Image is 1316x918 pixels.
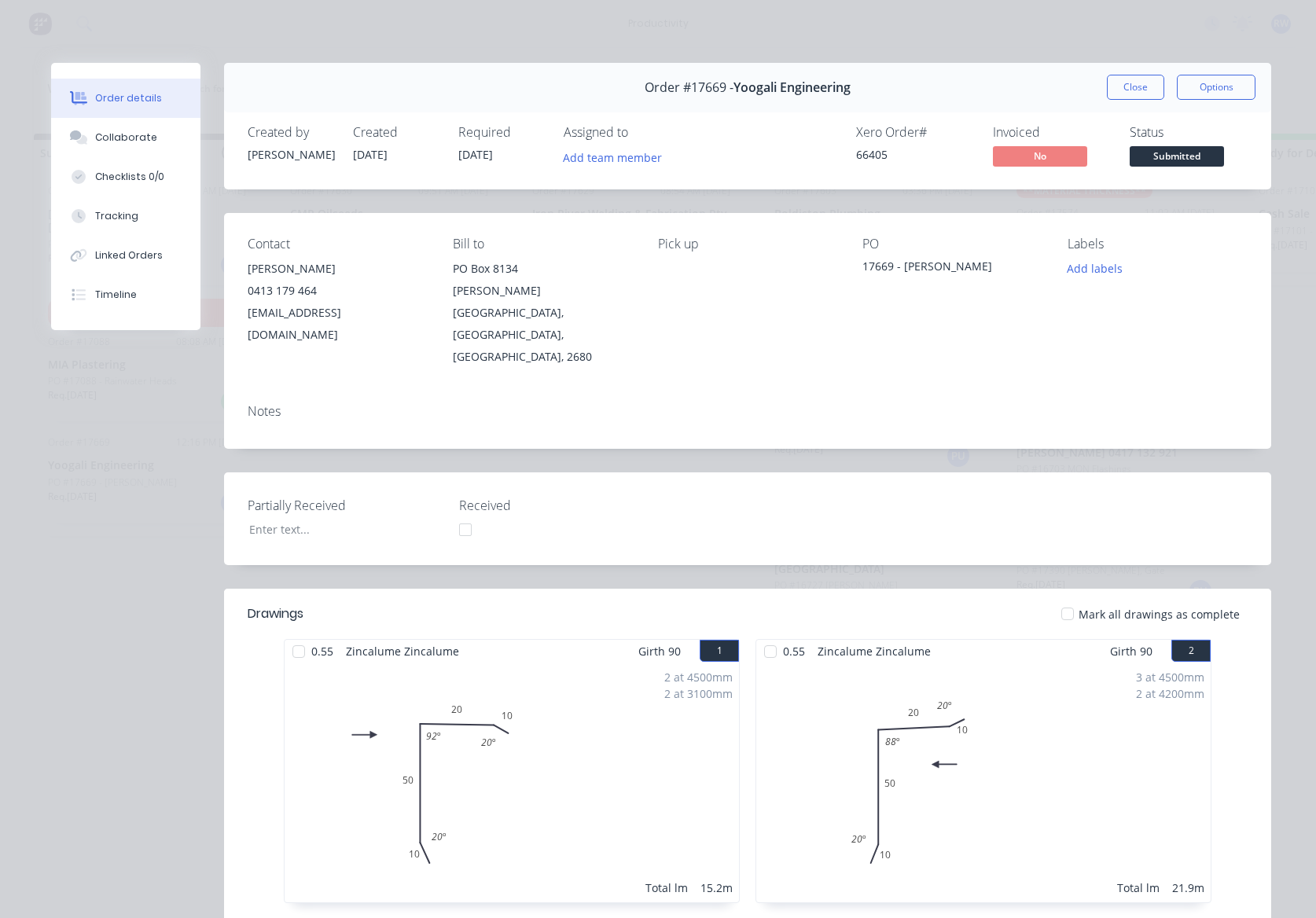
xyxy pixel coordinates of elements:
[95,91,162,105] div: Order details
[1107,75,1164,100] button: Close
[1130,125,1248,140] div: Status
[1171,640,1211,662] button: 2
[248,604,303,623] div: Drawings
[248,496,444,515] label: Partially Received
[658,237,838,252] div: Pick up
[285,663,739,902] div: 01050201020º92º20º2 at 4500mm2 at 3100mmTotal lm15.2m
[95,288,137,302] div: Timeline
[51,275,200,314] button: Timeline
[51,118,200,157] button: Collaborate
[856,146,974,163] div: 66405
[248,302,428,346] div: [EMAIL_ADDRESS][DOMAIN_NAME]
[993,125,1111,140] div: Invoiced
[248,125,334,140] div: Created by
[305,640,340,663] span: 0.55
[1110,640,1152,663] span: Girth 90
[564,125,721,140] div: Assigned to
[95,248,163,263] div: Linked Orders
[248,146,334,163] div: [PERSON_NAME]
[664,685,733,702] div: 2 at 3100mm
[248,280,428,302] div: 0413 179 464
[248,237,428,252] div: Contact
[756,663,1211,902] div: 01050201020º88º20º3 at 4500mm2 at 4200mmTotal lm21.9m
[993,146,1087,166] span: No
[1079,606,1240,622] span: Mark all drawings as complete
[1136,669,1204,685] div: 3 at 4500mm
[1172,879,1204,896] div: 21.9m
[1177,75,1255,100] button: Options
[1059,258,1131,279] button: Add labels
[95,130,157,145] div: Collaborate
[856,125,974,140] div: Xero Order #
[95,170,164,184] div: Checklists 0/0
[51,157,200,196] button: Checklists 0/0
[459,496,656,515] label: Received
[453,237,633,252] div: Bill to
[340,640,465,663] span: Zincalume Zincalume
[458,147,493,162] span: [DATE]
[645,80,733,95] span: Order #17669 -
[645,879,688,896] div: Total lm
[700,879,733,896] div: 15.2m
[453,258,633,280] div: PO Box 8134
[1130,146,1224,170] button: Submitted
[700,640,739,662] button: 1
[1130,146,1224,166] span: Submitted
[811,640,937,663] span: Zincalume Zincalume
[1117,879,1160,896] div: Total lm
[664,669,733,685] div: 2 at 4500mm
[733,80,851,95] span: Yoogali Engineering
[458,125,545,140] div: Required
[638,640,681,663] span: Girth 90
[1068,237,1248,252] div: Labels
[248,258,428,346] div: [PERSON_NAME]0413 179 464[EMAIL_ADDRESS][DOMAIN_NAME]
[353,125,439,140] div: Created
[248,258,428,280] div: [PERSON_NAME]
[51,236,200,275] button: Linked Orders
[862,258,1042,280] div: 17669 - [PERSON_NAME]
[51,196,200,236] button: Tracking
[453,258,633,368] div: PO Box 8134[PERSON_NAME][GEOGRAPHIC_DATA], [GEOGRAPHIC_DATA], [GEOGRAPHIC_DATA], 2680
[555,146,671,167] button: Add team member
[453,280,633,368] div: [PERSON_NAME][GEOGRAPHIC_DATA], [GEOGRAPHIC_DATA], [GEOGRAPHIC_DATA], 2680
[51,79,200,118] button: Order details
[564,146,671,167] button: Add team member
[862,237,1042,252] div: PO
[353,147,388,162] span: [DATE]
[95,209,138,223] div: Tracking
[777,640,811,663] span: 0.55
[248,404,1248,419] div: Notes
[1136,685,1204,702] div: 2 at 4200mm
